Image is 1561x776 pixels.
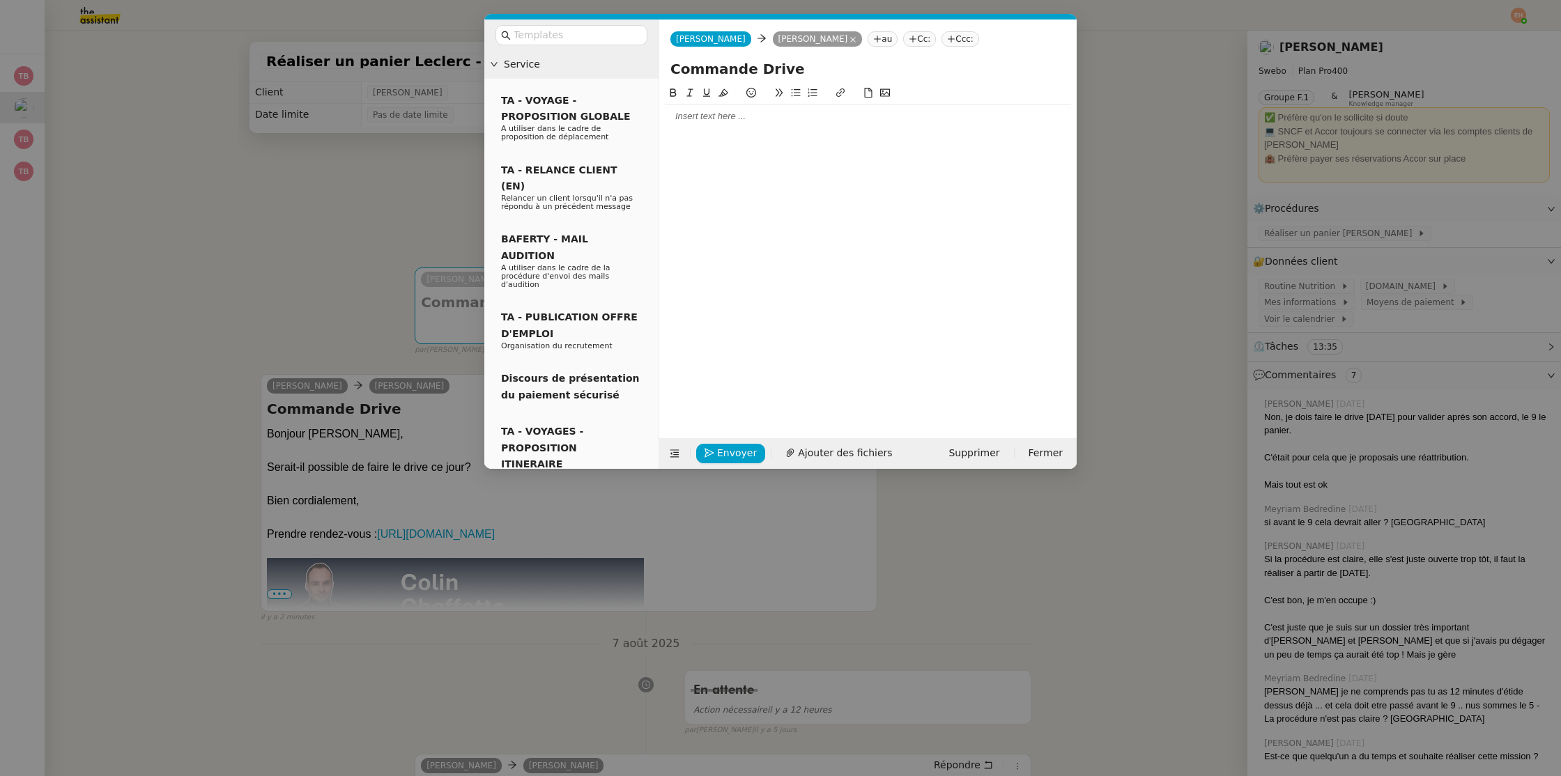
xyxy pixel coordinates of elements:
[1029,445,1063,461] span: Fermer
[501,194,633,211] span: Relancer un client lorsqu'il n'a pas répondu à un précédent message
[670,59,1066,79] input: Subject
[798,445,892,461] span: Ajouter des fichiers
[501,233,588,261] span: BAFERTY - MAIL AUDITION
[696,444,765,463] button: Envoyer
[773,31,863,47] nz-tag: [PERSON_NAME]
[948,445,999,461] span: Supprimer
[484,51,659,78] div: Service
[501,263,610,289] span: A utiliser dans le cadre de la procédure d'envoi des mails d'audition
[941,31,979,47] nz-tag: Ccc:
[676,34,746,44] span: [PERSON_NAME]
[501,311,638,339] span: TA - PUBLICATION OFFRE D'EMPLOI
[501,95,630,122] span: TA - VOYAGE - PROPOSITION GLOBALE
[514,27,639,43] input: Templates
[501,124,608,141] span: A utiliser dans le cadre de proposition de déplacement
[501,164,617,192] span: TA - RELANCE CLIENT (EN)
[717,445,757,461] span: Envoyer
[501,373,640,400] span: Discours de présentation du paiement sécurisé
[501,341,613,350] span: Organisation du recrutement
[868,31,898,47] nz-tag: au
[940,444,1008,463] button: Supprimer
[777,444,900,463] button: Ajouter des fichiers
[903,31,936,47] nz-tag: Cc:
[1020,444,1071,463] button: Fermer
[501,426,583,470] span: TA - VOYAGES - PROPOSITION ITINERAIRE
[504,56,653,72] span: Service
